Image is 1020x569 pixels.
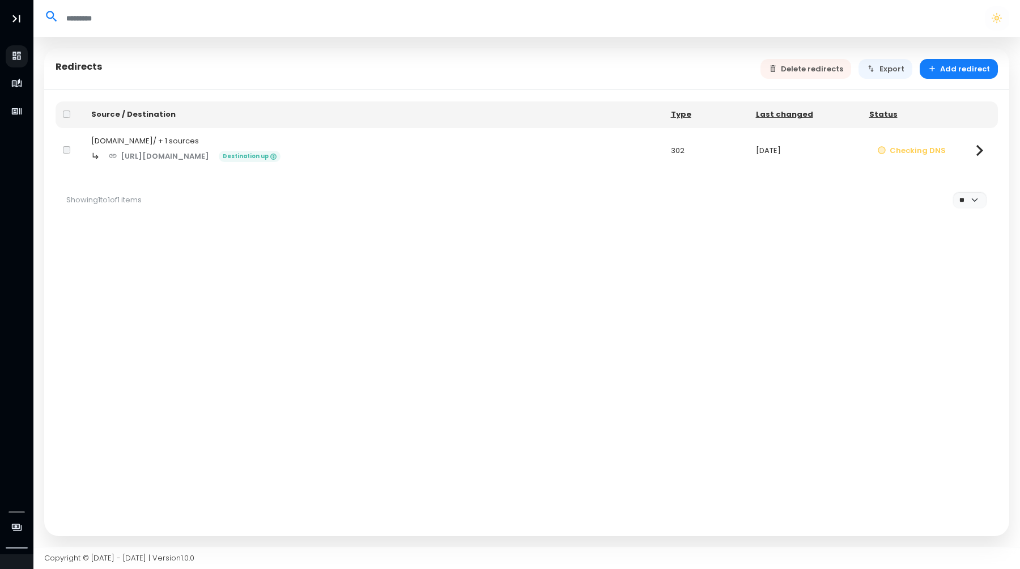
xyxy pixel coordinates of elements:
[664,101,749,128] th: Type
[664,128,749,173] td: 302
[91,135,656,147] div: [DOMAIN_NAME]/ + 1 sources
[749,101,862,128] th: Last changed
[869,141,954,160] button: Checking DNS
[6,8,27,29] button: Toggle Aside
[219,151,280,162] span: Destination up
[920,59,998,79] button: Add redirect
[66,194,142,205] span: Showing 1 to 1 of 1 items
[953,192,987,208] select: Per
[749,128,862,173] td: [DATE]
[44,553,194,563] span: Copyright © [DATE] - [DATE] | Version 1.0.0
[84,101,664,128] th: Source / Destination
[862,101,962,128] th: Status
[56,61,103,73] h5: Redirects
[100,146,218,166] a: [URL][DOMAIN_NAME]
